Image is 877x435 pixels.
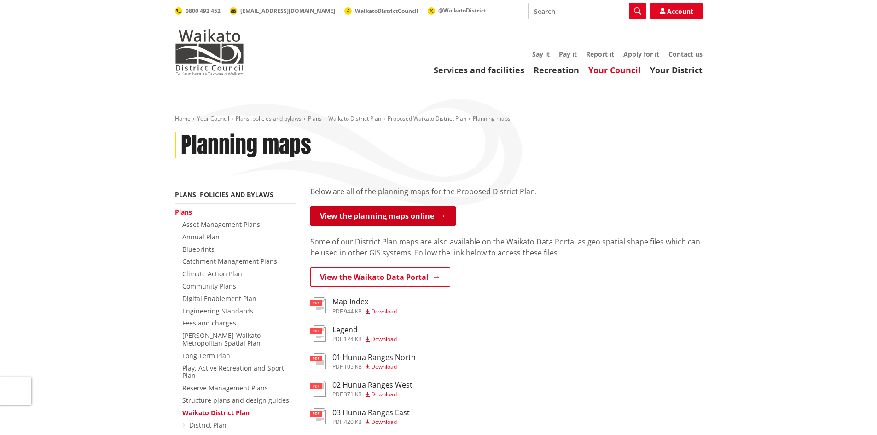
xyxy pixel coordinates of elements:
[310,408,326,424] img: document-pdf.svg
[371,363,397,371] span: Download
[438,6,486,14] span: @WaikatoDistrict
[310,325,326,342] img: document-pdf.svg
[310,381,412,397] a: 02 Hunua Ranges West pdf,371 KB Download
[623,50,659,58] a: Apply for it
[182,331,261,348] a: [PERSON_NAME]-Waikato Metropolitan Spatial Plan
[332,390,343,398] span: pdf
[371,418,397,426] span: Download
[332,364,416,370] div: ,
[344,7,418,15] a: WaikatoDistrictCouncil
[197,115,229,122] a: Your Council
[310,206,456,226] a: View the planning maps online
[332,335,343,343] span: pdf
[175,115,191,122] a: Home
[310,353,416,370] a: 01 Hunua Ranges North pdf,105 KB Download
[182,220,260,229] a: Asset Management Plans
[186,7,221,15] span: 0800 492 452
[182,364,284,380] a: Play, Active Recreation and Sport Plan
[310,297,326,313] img: document-pdf.svg
[332,336,397,342] div: ,
[240,7,335,15] span: [EMAIL_ADDRESS][DOMAIN_NAME]
[332,381,412,389] h3: 02 Hunua Ranges West
[310,325,397,342] a: Legend pdf,124 KB Download
[371,335,397,343] span: Download
[175,115,703,123] nav: breadcrumb
[175,190,273,199] a: Plans, policies and bylaws
[182,269,242,278] a: Climate Action Plan
[328,115,381,122] a: Waikato District Plan
[182,282,236,290] a: Community Plans
[181,132,311,159] h1: Planning maps
[355,7,418,15] span: WaikatoDistrictCouncil
[310,353,326,369] img: document-pdf.svg
[175,7,221,15] a: 0800 492 452
[182,319,236,327] a: Fees and charges
[175,208,192,216] a: Plans
[182,294,256,303] a: Digital Enablement Plan
[428,6,486,14] a: @WaikatoDistrict
[650,64,703,75] a: Your District
[332,363,343,371] span: pdf
[332,297,397,306] h3: Map Index
[182,351,230,360] a: Long Term Plan
[532,50,550,58] a: Say it
[371,307,397,315] span: Download
[310,381,326,397] img: document-pdf.svg
[434,64,524,75] a: Services and facilities
[344,363,362,371] span: 105 KB
[344,307,362,315] span: 944 KB
[175,29,244,75] img: Waikato District Council - Te Kaunihera aa Takiwaa o Waikato
[371,390,397,398] span: Download
[310,186,703,197] p: Below are all of the planning maps for the Proposed District Plan.
[668,50,703,58] a: Contact us
[344,418,362,426] span: 420 KB
[332,309,397,314] div: ,
[528,3,646,19] input: Search input
[388,115,466,122] a: Proposed Waikato District Plan
[310,408,410,425] a: 03 Hunua Ranges East pdf,420 KB Download
[182,408,250,417] a: Waikato District Plan
[344,335,362,343] span: 124 KB
[310,267,450,287] a: View the Waikato Data Portal
[332,392,412,397] div: ,
[182,307,253,315] a: Engineering Standards
[650,3,703,19] a: Account
[182,396,289,405] a: Structure plans and design guides
[534,64,579,75] a: Recreation
[236,115,302,122] a: Plans, policies and bylaws
[559,50,577,58] a: Pay it
[586,50,614,58] a: Report it
[332,325,397,334] h3: Legend
[332,418,343,426] span: pdf
[473,115,511,122] span: Planning maps
[310,297,397,314] a: Map Index pdf,944 KB Download
[332,408,410,417] h3: 03 Hunua Ranges East
[182,257,277,266] a: Catchment Management Plans
[189,421,227,429] a: District Plan
[308,115,322,122] a: Plans
[182,232,220,241] a: Annual Plan
[588,64,641,75] a: Your Council
[332,419,410,425] div: ,
[182,383,268,392] a: Reserve Management Plans
[332,307,343,315] span: pdf
[332,353,416,362] h3: 01 Hunua Ranges North
[310,236,703,258] p: Some of our District Plan maps are also available on the Waikato Data Portal as geo spatial shape...
[182,245,215,254] a: Blueprints
[344,390,362,398] span: 371 KB
[230,7,335,15] a: [EMAIL_ADDRESS][DOMAIN_NAME]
